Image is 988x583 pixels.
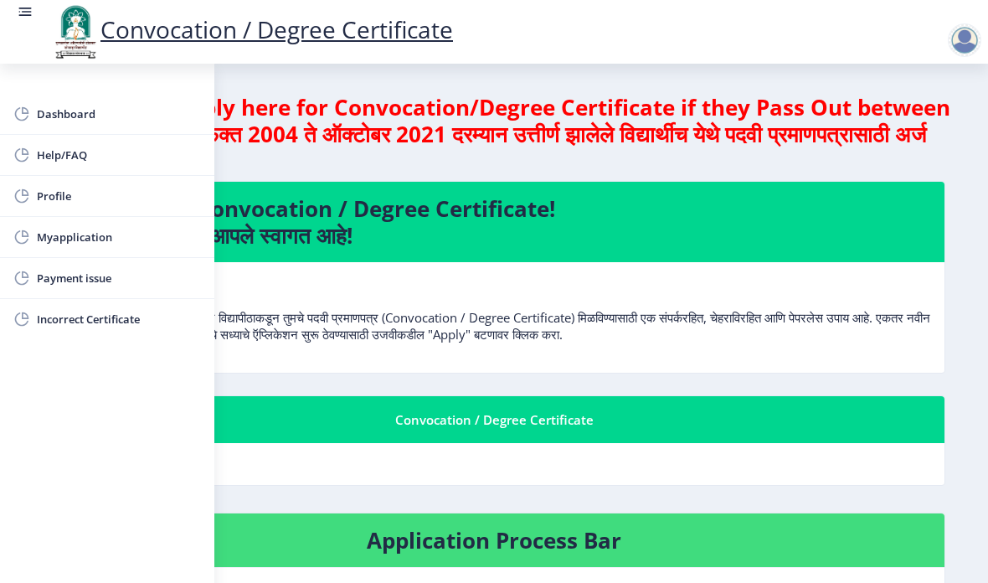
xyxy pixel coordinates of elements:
[37,104,201,124] span: Dashboard
[37,186,201,206] span: Profile
[37,309,201,329] span: Incorrect Certificate
[30,94,958,174] h4: Students can apply here for Convocation/Degree Certificate if they Pass Out between 2004 To [DATE...
[64,195,924,249] h4: Welcome to Convocation / Degree Certificate! पदवी प्रमाणपत्रात आपले स्वागत आहे!
[37,227,201,247] span: Myapplication
[64,527,924,554] h4: Application Process Bar
[51,276,937,343] p: पुण्यश्लोक अहिल्यादेवी होळकर सोलापूर विद्यापीठाकडून तुमचे पदवी प्रमाणपत्र (Convocation / Degree C...
[37,268,201,288] span: Payment issue
[64,410,924,430] div: Convocation / Degree Certificate
[50,13,453,45] a: Convocation / Degree Certificate
[37,145,201,165] span: Help/FAQ
[50,3,100,60] img: logo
